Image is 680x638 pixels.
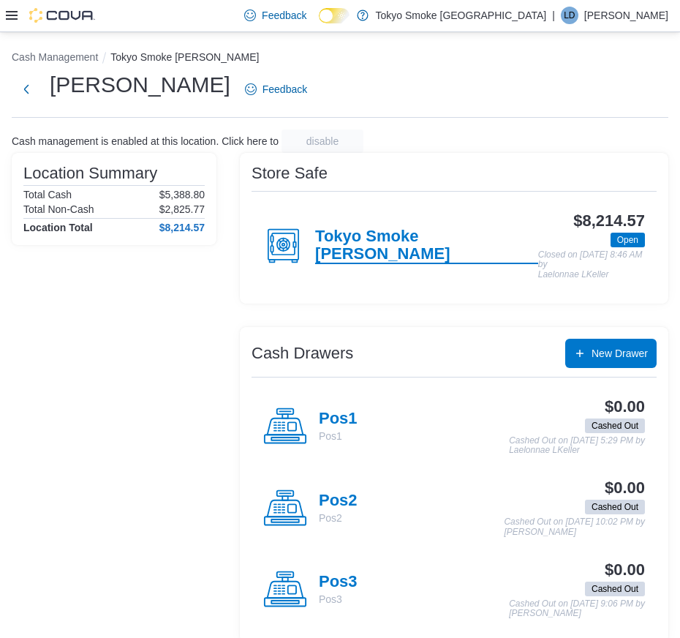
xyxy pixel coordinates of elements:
[23,189,72,200] h6: Total Cash
[509,436,645,456] p: Cashed Out on [DATE] 5:29 PM by Laelonnae LKeller
[262,82,307,97] span: Feedback
[592,346,648,361] span: New Drawer
[552,7,555,24] p: |
[159,222,205,233] h4: $8,214.57
[319,8,350,23] input: Dark Mode
[159,203,205,215] p: $2,825.77
[592,419,638,432] span: Cashed Out
[573,212,645,230] h3: $8,214.57
[617,233,638,247] span: Open
[315,228,538,264] h4: Tokyo Smoke [PERSON_NAME]
[605,479,645,497] h3: $0.00
[12,50,668,67] nav: An example of EuiBreadcrumbs
[319,573,358,592] h4: Pos3
[12,51,98,63] button: Cash Management
[23,165,157,182] h3: Location Summary
[561,7,578,24] div: Liam Dickie
[504,517,645,537] p: Cashed Out on [DATE] 10:02 PM by [PERSON_NAME]
[605,398,645,416] h3: $0.00
[376,7,547,24] p: Tokyo Smoke [GEOGRAPHIC_DATA]
[262,8,306,23] span: Feedback
[12,135,279,147] p: Cash management is enabled at this location. Click here to
[29,8,95,23] img: Cova
[585,500,645,514] span: Cashed Out
[252,165,328,182] h3: Store Safe
[23,203,94,215] h6: Total Non-Cash
[23,222,93,233] h4: Location Total
[159,189,205,200] p: $5,388.80
[50,70,230,100] h1: [PERSON_NAME]
[585,582,645,596] span: Cashed Out
[592,582,638,596] span: Cashed Out
[605,561,645,579] h3: $0.00
[238,1,312,30] a: Feedback
[538,250,645,280] p: Closed on [DATE] 8:46 AM by Laelonnae LKeller
[319,410,358,429] h4: Pos1
[282,130,363,153] button: disable
[110,51,259,63] button: Tokyo Smoke [PERSON_NAME]
[319,492,358,511] h4: Pos2
[585,419,645,433] span: Cashed Out
[12,75,41,104] button: Next
[584,7,668,24] p: [PERSON_NAME]
[319,511,358,525] p: Pos2
[509,599,645,619] p: Cashed Out on [DATE] 9:06 PM by [PERSON_NAME]
[319,592,358,607] p: Pos3
[319,23,320,24] span: Dark Mode
[611,233,645,247] span: Open
[564,7,575,24] span: LD
[252,345,353,362] h3: Cash Drawers
[319,429,358,443] p: Pos1
[592,500,638,514] span: Cashed Out
[239,75,313,104] a: Feedback
[565,339,657,368] button: New Drawer
[306,134,339,149] span: disable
